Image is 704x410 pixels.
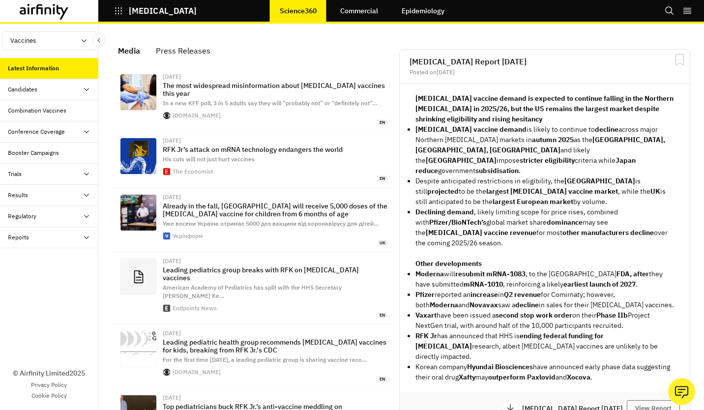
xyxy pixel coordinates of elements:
[8,170,22,178] div: Trials
[504,290,541,299] strong: Q2 revenue
[13,368,85,379] p: © Airfinity Limited 2025
[415,290,435,299] strong: Pfizer
[31,391,67,400] a: Cookie Policy
[163,82,387,97] p: The most widespread misinformation about [MEDICAL_DATA] vaccines this year
[173,369,221,375] div: [DOMAIN_NAME]
[415,362,674,382] p: Korean company have announced early phase data suggesting their oral drug may and .
[415,331,437,340] strong: RFK Jr
[280,7,317,15] p: Science360
[496,311,572,320] strong: second stop work order
[120,138,156,174] img: 20250823_STD001.jpg
[120,331,156,367] img: etICpT2ul1QAAAAASUVORK5CYII=
[118,43,140,58] div: Media
[163,112,170,119] img: favicon.ico
[163,369,170,376] img: favicon.ico
[8,233,29,242] div: Reports
[378,376,387,382] span: en
[163,338,387,354] p: Leading pediatric health group recommends [MEDICAL_DATA] vaccines for kids, breaking from RFK Jr....
[470,290,498,299] strong: increase
[415,94,674,123] strong: [MEDICAL_DATA] vaccine demand is expected to continue falling in the Northern [MEDICAL_DATA] in 2...
[8,106,66,115] div: Combination Vaccines
[114,2,197,19] button: [MEDICAL_DATA]
[163,74,387,80] div: [DATE]
[547,218,583,227] strong: dominance
[674,54,686,66] svg: Bookmark Report
[665,2,675,19] button: Search
[563,280,636,289] strong: earliest launch of 2027
[120,74,156,110] img: cbsn-fusion-most-widespread-misinformation-covid-19-vaccines-this-year-thumbnail.jpg
[163,220,379,227] span: Уже восени Україна отримає 5000 доз вакцини від коронавірусу для дітей …
[163,305,170,312] img: apple-touch-icon.png
[112,68,395,132] a: [DATE]The most widespread misinformation about [MEDICAL_DATA] vaccines this yearIn a new KFF poll...
[410,58,680,65] h2: [MEDICAL_DATA] Report [DATE]
[92,34,105,47] button: Close Sidebar
[163,194,387,200] div: [DATE]
[163,202,387,218] p: Already in the fall, [GEOGRAPHIC_DATA] will receive 5,000 doses of the [MEDICAL_DATA] vaccine for...
[493,197,573,206] strong: largest European market
[650,187,660,196] strong: UK
[467,362,533,371] strong: Hyundai Biosciences
[567,373,590,381] strong: Xocova
[8,191,28,200] div: Results
[163,356,367,363] span: For the first time [DATE], a leading pediatric group is sharing vaccine reco …
[415,207,674,248] p: , likely limiting scope for price rises, combined with global market share may see the for most o...
[455,269,526,278] strong: resubmit mRNA-1083
[31,381,67,389] a: Privacy Policy
[532,135,574,144] strong: autumn 2025
[163,168,170,175] img: favicon.ico
[378,176,387,182] span: en
[562,228,580,237] strong: other
[427,187,459,196] strong: projected
[8,212,36,221] div: Regulatory
[163,146,387,153] p: RFK Jr’s attack on mRNA technology endangers the world
[173,113,221,118] div: [DOMAIN_NAME]
[163,330,387,336] div: [DATE]
[112,252,395,324] a: [DATE]Leading pediatrics group breaks with RFK on [MEDICAL_DATA] vaccinesAmerican Academy of Pedi...
[8,127,65,136] div: Conference Coverage
[415,310,674,331] p: have been issued a on their Project NextGen trial, with around half of the 10,000 participants re...
[415,331,674,362] p: has announced that HHS is research, albeit [MEDICAL_DATA] vaccines are unlikely to be directly im...
[163,233,170,239] img: touch-icon-ipad-retina.png
[129,6,197,15] p: [MEDICAL_DATA]
[163,266,387,282] p: Leading pediatrics group breaks with RFK on [MEDICAL_DATA] vaccines
[173,305,217,311] div: Endpoints News
[426,228,536,237] strong: [MEDICAL_DATA] vaccine revenue
[163,138,387,144] div: [DATE]
[415,269,444,278] strong: Moderna
[8,85,37,94] div: Candidates
[2,31,96,50] button: Vaccines
[112,188,395,252] a: [DATE]Already in the fall, [GEOGRAPHIC_DATA] will receive 5,000 doses of the [MEDICAL_DATA] vacci...
[486,187,618,196] strong: largest [MEDICAL_DATA] vaccine market
[163,284,342,299] span: American Academy of Pediatrics has split with the HHS Secretary [PERSON_NAME] Ke …
[163,395,387,401] div: [DATE]
[415,269,674,290] p: will , to the [GEOGRAPHIC_DATA] they have submitted , reinforcing a likely .
[488,373,556,381] strong: outperform Paxlovid
[581,228,654,237] strong: manufacturers decline
[475,166,519,175] strong: subsidisation
[415,207,474,216] strong: Declining demand
[469,300,498,309] strong: Novavax
[595,125,618,134] strong: decline
[415,176,674,207] p: Despite anticipated restrictions in eligibility, the is still to be the , while the is still anti...
[668,378,695,405] button: Ask our analysts
[410,69,680,75] div: Posted on [DATE]
[616,269,649,278] strong: FDA, after
[8,64,59,73] div: Latest Information
[378,312,387,319] span: en
[464,280,503,289] strong: mRNA-1010
[430,300,458,309] strong: Moderna
[8,148,59,157] div: Booster Campaigns
[378,119,387,126] span: en
[173,233,203,239] div: Укрінформ
[415,125,527,134] strong: [MEDICAL_DATA] vaccine demand
[163,258,387,264] div: [DATE]
[112,324,395,388] a: [DATE]Leading pediatric health group recommends [MEDICAL_DATA] vaccines for kids, breaking from R...
[112,132,395,188] a: [DATE]RFK Jr’s attack on mRNA technology endangers the worldHis cuts will not just hurt vaccinesT...
[415,311,437,320] strong: Vaxart
[415,290,674,310] p: reported an in for Comirnaty; however, both and saw a in sales for their [MEDICAL_DATA] vaccines.
[415,259,482,268] strong: Other developments
[520,156,575,165] strong: stricter eligibility
[163,155,255,163] span: His cuts will not just hurt vaccines
[459,373,475,381] strong: Xafty
[173,169,213,175] div: The Economist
